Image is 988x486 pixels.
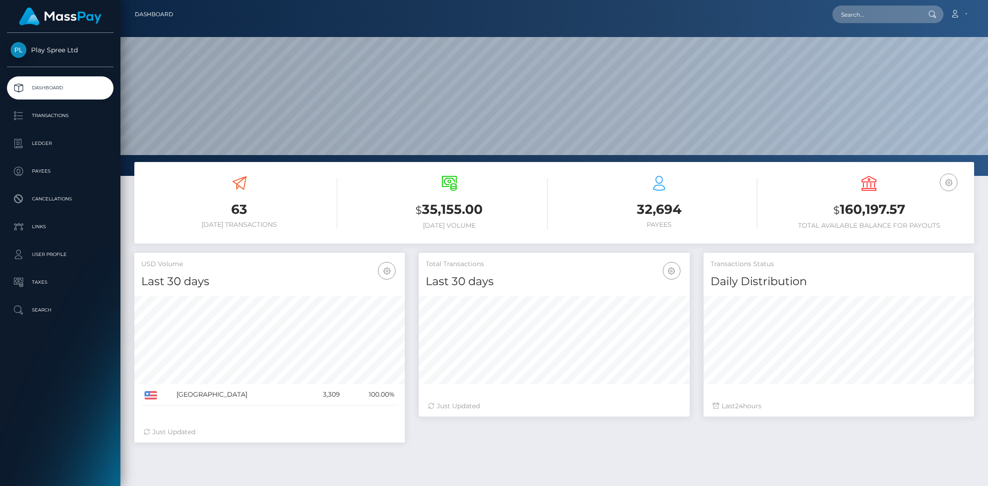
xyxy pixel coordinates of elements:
h3: 32,694 [561,200,757,218]
a: User Profile [7,243,113,266]
h3: 63 [141,200,337,218]
h5: Total Transactions [426,260,682,269]
p: Transactions [11,109,110,123]
a: Links [7,215,113,238]
small: $ [833,204,840,217]
div: Just Updated [144,427,396,437]
td: [GEOGRAPHIC_DATA] [173,384,303,405]
a: Dashboard [7,76,113,100]
div: Last hours [713,401,965,411]
p: Cancellations [11,192,110,206]
p: Search [11,303,110,317]
h6: [DATE] Volume [351,222,547,230]
h5: Transactions Status [711,260,967,269]
h5: USD Volume [141,260,398,269]
h4: Last 30 days [426,274,682,290]
input: Search... [832,6,919,23]
img: MassPay Logo [19,7,101,25]
a: Payees [7,160,113,183]
a: Search [7,299,113,322]
a: Cancellations [7,187,113,211]
h3: 160,197.57 [771,200,967,219]
td: 3,309 [303,384,343,405]
img: US.png [145,391,157,399]
span: Play Spree Ltd [7,46,113,54]
a: Taxes [7,271,113,294]
h6: Payees [561,221,757,229]
small: $ [415,204,422,217]
h4: Daily Distribution [711,274,967,290]
p: Ledger [11,137,110,150]
p: User Profile [11,248,110,262]
p: Links [11,220,110,234]
a: Dashboard [135,5,173,24]
img: Play Spree Ltd [11,42,26,58]
h4: Last 30 days [141,274,398,290]
div: Just Updated [428,401,680,411]
h3: 35,155.00 [351,200,547,219]
a: Transactions [7,104,113,127]
a: Ledger [7,132,113,155]
p: Dashboard [11,81,110,95]
h6: [DATE] Transactions [141,221,337,229]
p: Payees [11,164,110,178]
h6: Total Available Balance for Payouts [771,222,967,230]
p: Taxes [11,275,110,289]
span: 24 [735,402,743,410]
td: 100.00% [343,384,398,405]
